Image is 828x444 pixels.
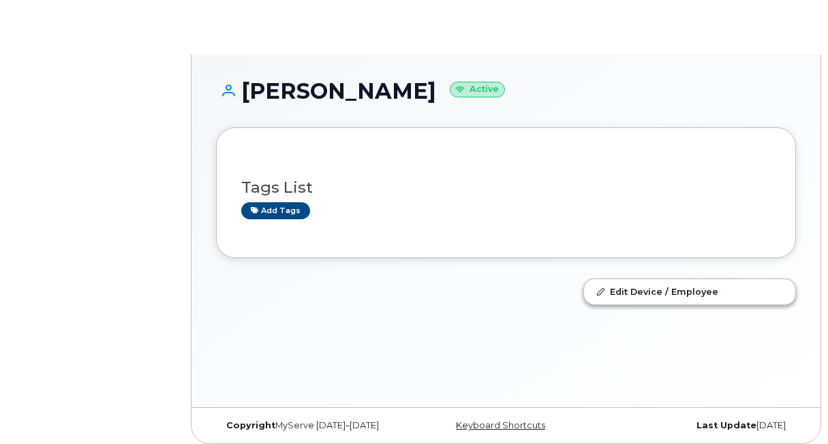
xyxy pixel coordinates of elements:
h3: Tags List [241,179,771,196]
div: MyServe [DATE]–[DATE] [216,420,410,431]
small: Active [450,82,505,97]
strong: Copyright [226,420,275,430]
a: Keyboard Shortcuts [456,420,545,430]
strong: Last Update [696,420,756,430]
a: Add tags [241,202,310,219]
a: Edit Device / Employee [584,279,795,304]
div: [DATE] [602,420,796,431]
h1: [PERSON_NAME] [216,79,796,103]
